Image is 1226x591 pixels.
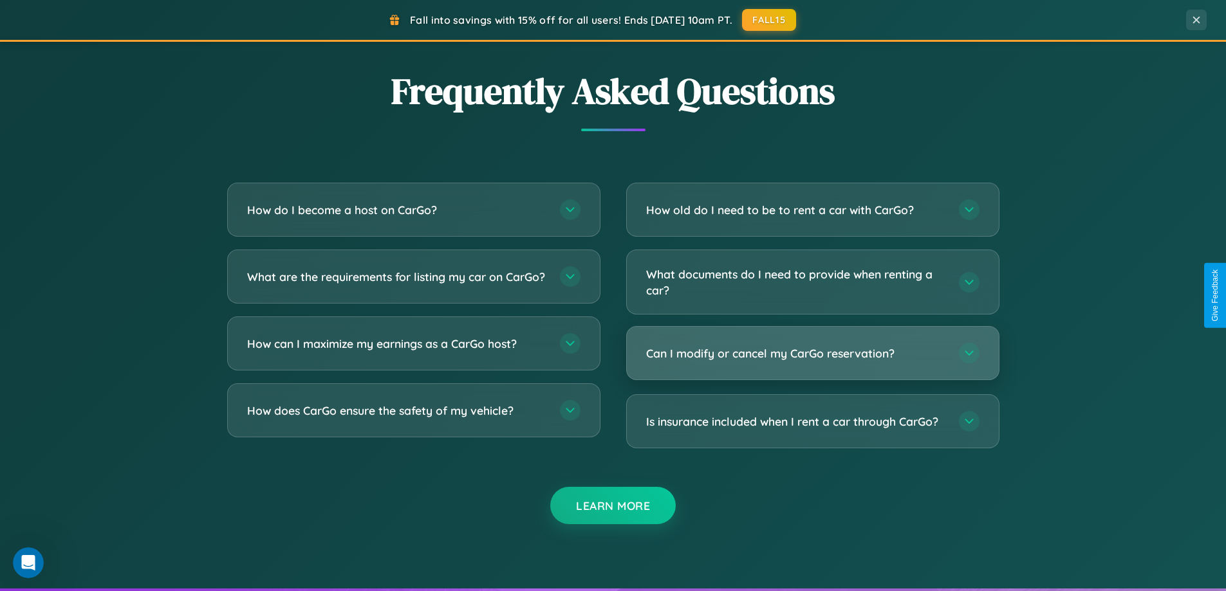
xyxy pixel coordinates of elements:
[247,269,547,285] h3: What are the requirements for listing my car on CarGo?
[646,414,946,430] h3: Is insurance included when I rent a car through CarGo?
[646,266,946,298] h3: What documents do I need to provide when renting a car?
[247,202,547,218] h3: How do I become a host on CarGo?
[13,547,44,578] iframe: Intercom live chat
[646,202,946,218] h3: How old do I need to be to rent a car with CarGo?
[742,9,796,31] button: FALL15
[247,403,547,419] h3: How does CarGo ensure the safety of my vehicle?
[410,14,732,26] span: Fall into savings with 15% off for all users! Ends [DATE] 10am PT.
[646,345,946,361] h3: Can I modify or cancel my CarGo reservation?
[1211,269,1220,322] div: Give Feedback
[247,336,547,352] h3: How can I maximize my earnings as a CarGo host?
[227,66,999,116] h2: Frequently Asked Questions
[550,487,676,524] button: Learn More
